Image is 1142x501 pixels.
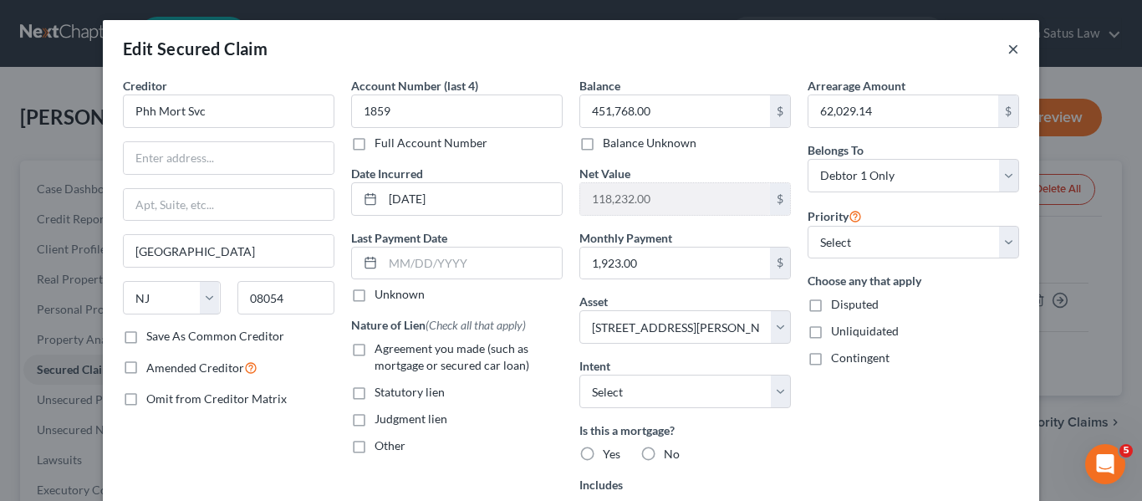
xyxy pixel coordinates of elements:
[124,142,334,174] input: Enter address...
[124,189,334,221] input: Apt, Suite, etc...
[579,165,630,182] label: Net Value
[375,286,425,303] label: Unknown
[808,95,998,127] input: 0.00
[808,143,864,157] span: Belongs To
[580,248,770,279] input: 0.00
[770,248,790,279] div: $
[580,95,770,127] input: 0.00
[579,77,620,95] label: Balance
[831,297,879,311] span: Disputed
[123,95,334,128] input: Search creditor by name...
[770,95,790,127] div: $
[808,206,862,226] label: Priority
[579,229,672,247] label: Monthly Payment
[998,95,1018,127] div: $
[580,183,770,215] input: 0.00
[1085,444,1125,484] iframe: Intercom live chat
[146,360,244,375] span: Amended Creditor
[770,183,790,215] div: $
[1007,38,1019,59] button: ×
[375,135,487,151] label: Full Account Number
[1119,444,1133,458] span: 5
[375,438,405,452] span: Other
[426,318,526,332] span: (Check all that apply)
[237,281,335,314] input: Enter zip...
[579,294,608,309] span: Asset
[603,135,696,151] label: Balance Unknown
[579,422,791,439] label: Is this a mortgage?
[603,447,620,461] span: Yes
[579,357,610,375] label: Intent
[831,324,899,338] span: Unliquidated
[351,77,478,95] label: Account Number (last 4)
[351,229,447,247] label: Last Payment Date
[351,316,526,334] label: Nature of Lien
[146,328,284,345] label: Save As Common Creditor
[351,95,563,128] input: XXXX
[808,272,1019,289] label: Choose any that apply
[831,350,890,365] span: Contingent
[123,37,268,60] div: Edit Secured Claim
[808,77,905,95] label: Arrearage Amount
[123,79,167,93] span: Creditor
[579,476,791,493] label: Includes
[146,391,287,406] span: Omit from Creditor Matrix
[375,341,529,372] span: Agreement you made (such as mortgage or secured car loan)
[375,412,447,426] span: Judgment lien
[124,235,334,267] input: Enter city...
[375,385,445,399] span: Statutory lien
[383,183,562,215] input: MM/DD/YYYY
[664,447,680,461] span: No
[351,165,423,182] label: Date Incurred
[383,248,562,279] input: MM/DD/YYYY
